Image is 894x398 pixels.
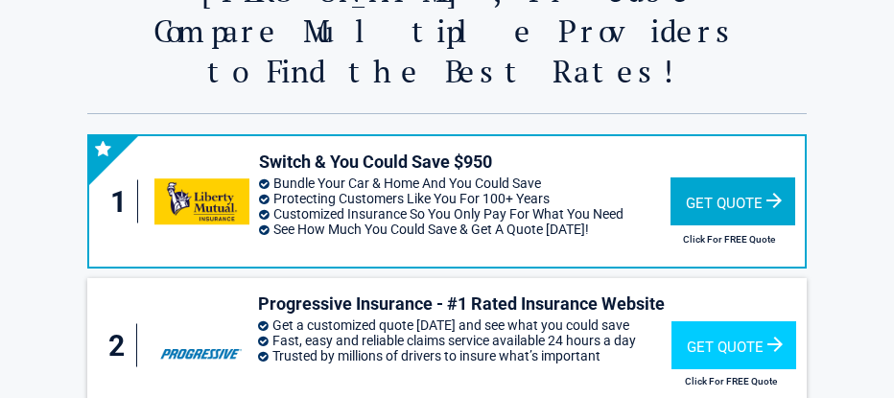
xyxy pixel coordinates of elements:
div: 1 [108,180,138,223]
div: Get Quote [670,177,795,225]
img: libertymutual's logo [154,178,248,224]
li: Trusted by millions of drivers to insure what’s important [258,348,672,363]
h3: Progressive Insurance - #1 Rated Insurance Website [258,293,672,315]
div: Get Quote [671,321,796,369]
h3: Switch & You Could Save $950 [259,151,670,173]
li: Fast, easy and reliable claims service available 24 hours a day [258,333,672,348]
img: progressive's logo [153,322,248,368]
li: Protecting Customers Like You For 100+ Years [259,191,670,206]
h2: Click For FREE Quote [671,376,789,386]
li: Bundle Your Car & Home And You Could Save [259,176,670,191]
h2: Click For FREE Quote [670,234,788,245]
li: Get a customized quote [DATE] and see what you could save [258,317,672,333]
li: See How Much You Could Save & Get A Quote [DATE]! [259,222,670,237]
li: Customized Insurance So You Only Pay For What You Need [259,206,670,222]
div: 2 [106,324,137,367]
